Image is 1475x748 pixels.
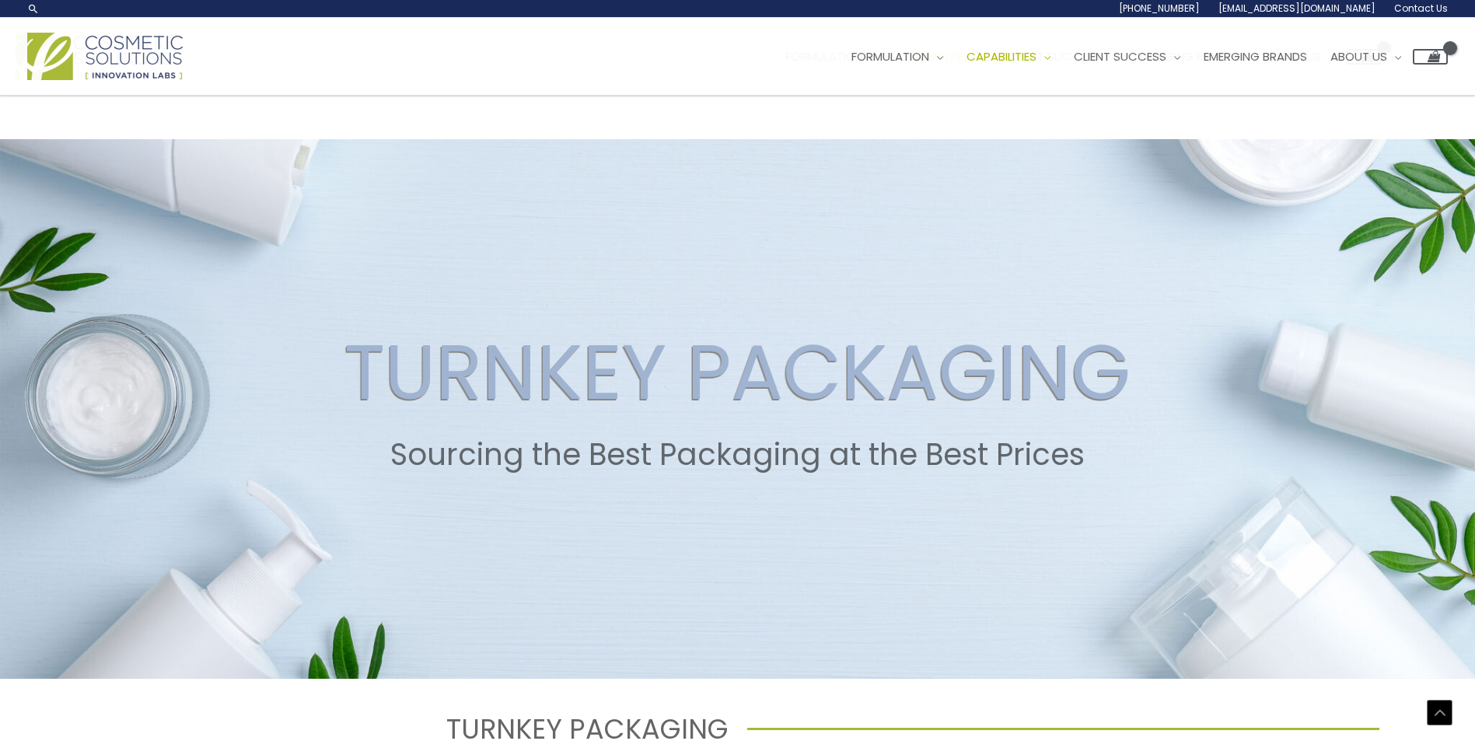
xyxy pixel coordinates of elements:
h2: Sourcing the Best Packaging at the Best Prices [15,437,1460,473]
span: Emerging Brands [1204,48,1307,65]
span: Client Success [1074,48,1166,65]
span: Formulation [851,48,929,65]
nav: Site Navigation [828,33,1448,80]
h2: TURNKEY PACKAGING [15,327,1460,418]
span: About Us [1330,48,1387,65]
a: Emerging Brands [1192,33,1319,80]
a: Client Success [1062,33,1192,80]
a: Formulation [840,33,955,80]
a: View Shopping Cart, empty [1413,49,1448,65]
a: Search icon link [27,2,40,15]
span: Contact Us [1394,2,1448,15]
h1: TURNKEY PACKAGING [96,710,728,748]
span: Capabilities [966,48,1036,65]
img: Cosmetic Solutions Logo [27,33,183,80]
a: About Us [1319,33,1413,80]
span: [EMAIL_ADDRESS][DOMAIN_NAME] [1218,2,1375,15]
span: [PHONE_NUMBER] [1119,2,1200,15]
a: Capabilities [955,33,1062,80]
